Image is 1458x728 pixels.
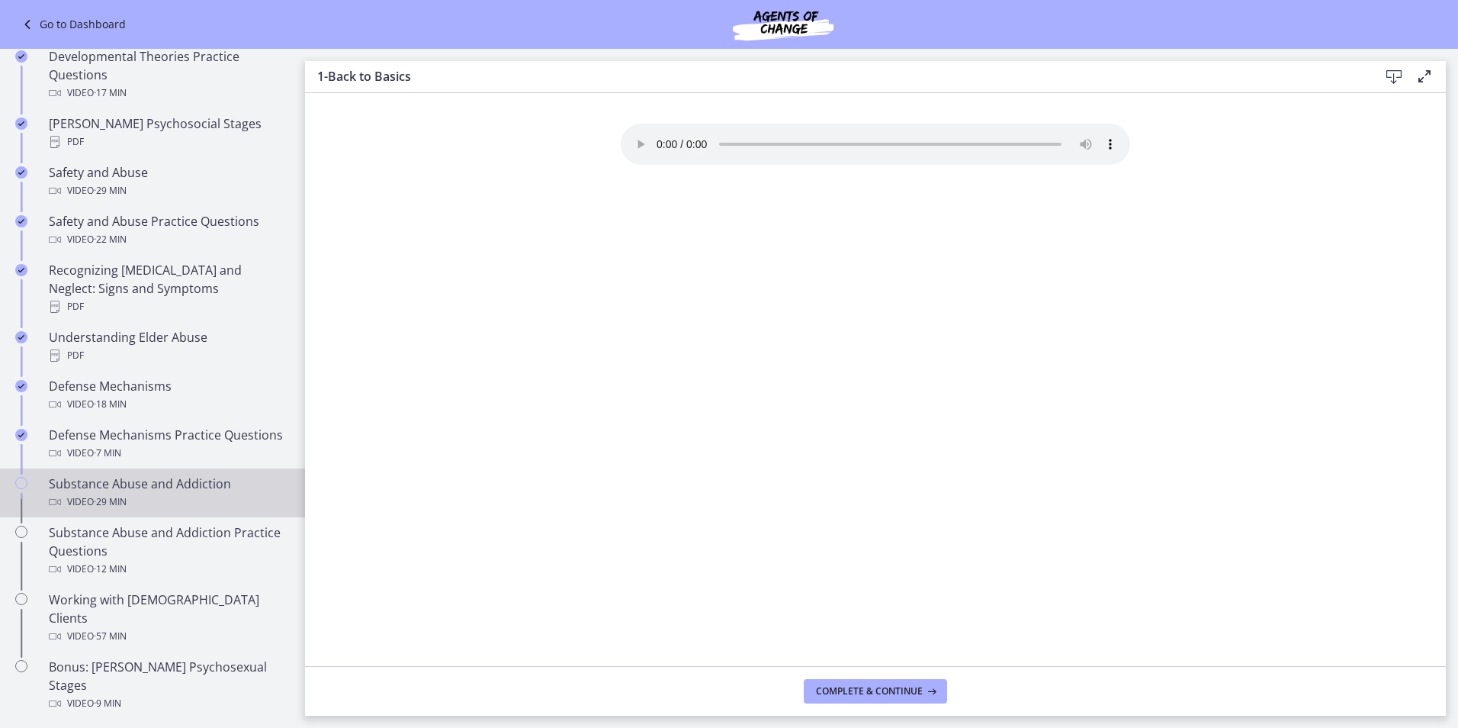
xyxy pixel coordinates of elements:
[15,331,27,343] i: Completed
[49,298,287,316] div: PDF
[15,215,27,227] i: Completed
[49,426,287,462] div: Defense Mechanisms Practice Questions
[816,685,923,697] span: Complete & continue
[49,182,287,200] div: Video
[49,346,287,365] div: PDF
[49,523,287,578] div: Substance Abuse and Addiction Practice Questions
[49,261,287,316] div: Recognizing [MEDICAL_DATA] and Neglect: Signs and Symptoms
[94,627,127,646] span: · 57 min
[49,627,287,646] div: Video
[49,658,287,713] div: Bonus: [PERSON_NAME] Psychosexual Stages
[94,84,127,102] span: · 17 min
[804,679,947,704] button: Complete & continue
[49,475,287,511] div: Substance Abuse and Addiction
[49,328,287,365] div: Understanding Elder Abuse
[49,47,287,102] div: Developmental Theories Practice Questions
[49,694,287,713] div: Video
[94,182,127,200] span: · 29 min
[317,67,1354,85] h3: 1-Back to Basics
[15,118,27,130] i: Completed
[94,560,127,578] span: · 12 min
[49,377,287,414] div: Defense Mechanisms
[18,15,126,34] a: Go to Dashboard
[49,114,287,151] div: [PERSON_NAME] Psychosocial Stages
[49,84,287,102] div: Video
[15,380,27,392] i: Completed
[49,163,287,200] div: Safety and Abuse
[15,166,27,179] i: Completed
[49,230,287,249] div: Video
[49,444,287,462] div: Video
[94,395,127,414] span: · 18 min
[94,444,121,462] span: · 7 min
[49,493,287,511] div: Video
[49,395,287,414] div: Video
[49,560,287,578] div: Video
[15,429,27,441] i: Completed
[94,694,121,713] span: · 9 min
[94,230,127,249] span: · 22 min
[692,6,875,43] img: Agents of Change Social Work Test Prep
[15,50,27,63] i: Completed
[49,133,287,151] div: PDF
[49,212,287,249] div: Safety and Abuse Practice Questions
[94,493,127,511] span: · 29 min
[49,591,287,646] div: Working with [DEMOGRAPHIC_DATA] Clients
[15,264,27,276] i: Completed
